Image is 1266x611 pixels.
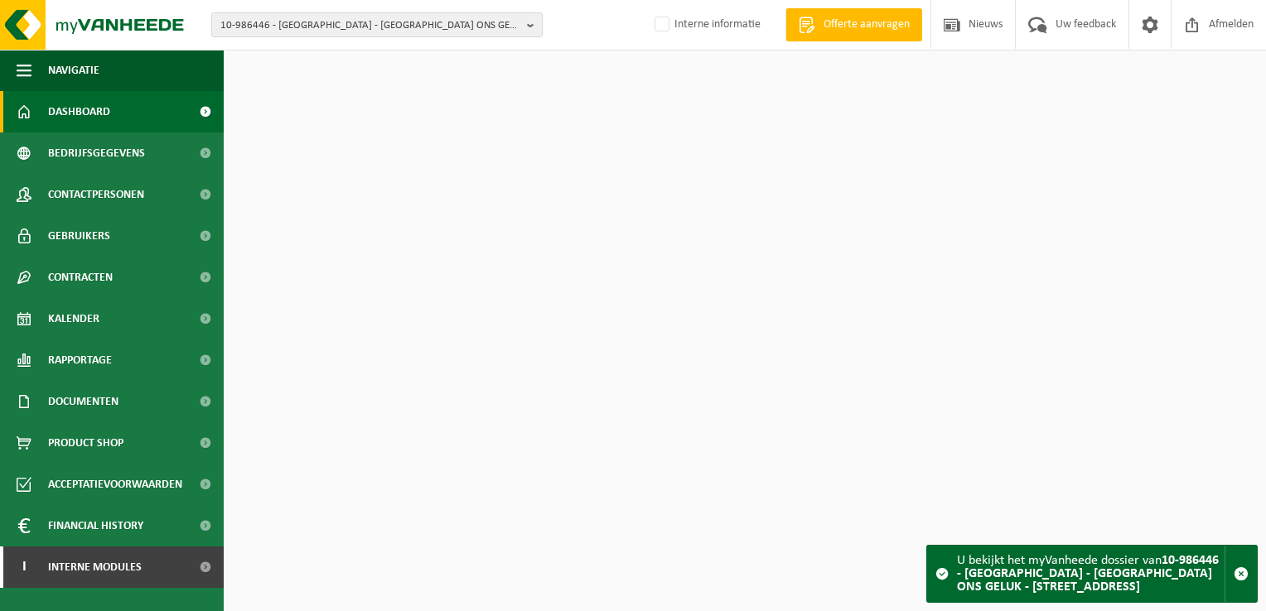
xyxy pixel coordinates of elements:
span: Bedrijfsgegevens [48,132,145,174]
span: I [17,546,31,588]
span: Contracten [48,257,113,298]
button: 10-986446 - [GEOGRAPHIC_DATA] - [GEOGRAPHIC_DATA] ONS GELUK - [STREET_ADDRESS] [211,12,543,37]
span: Offerte aanvragen [819,17,914,33]
label: Interne informatie [651,12,761,37]
span: Navigatie [48,50,99,91]
span: 10-986446 - [GEOGRAPHIC_DATA] - [GEOGRAPHIC_DATA] ONS GELUK - [STREET_ADDRESS] [220,13,520,38]
span: Kalender [48,298,99,339]
span: Financial History [48,505,143,546]
span: Acceptatievoorwaarden [48,464,182,505]
span: Contactpersonen [48,174,144,215]
div: U bekijkt het myVanheede dossier van [957,546,1225,602]
span: Dashboard [48,91,110,132]
strong: 10-986446 - [GEOGRAPHIC_DATA] - [GEOGRAPHIC_DATA] ONS GELUK - [STREET_ADDRESS] [957,554,1219,594]
span: Product Shop [48,422,123,464]
span: Gebruikers [48,215,110,257]
span: Documenten [48,381,118,422]
span: Rapportage [48,339,112,381]
span: Interne modules [48,546,142,588]
a: Offerte aanvragen [785,8,922,41]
